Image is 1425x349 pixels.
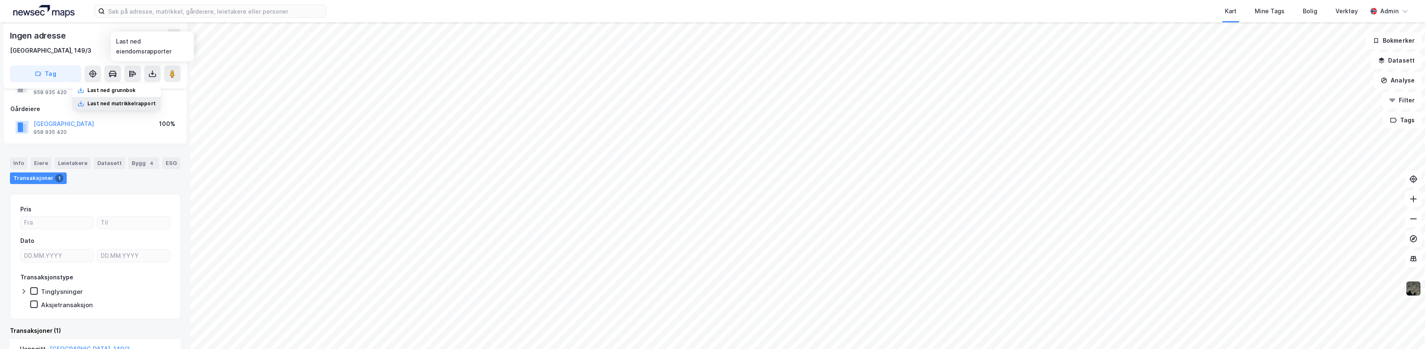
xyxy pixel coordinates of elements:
[1382,92,1422,109] button: Filter
[1225,6,1237,16] div: Kart
[1336,6,1358,16] div: Verktøy
[34,129,67,136] div: 958 935 420
[41,301,93,309] div: Aksjetransaksjon
[162,158,180,169] div: ESG
[128,158,159,169] div: Bygg
[20,272,73,282] div: Transaksjonstype
[10,326,181,336] div: Transaksjoner (1)
[1371,52,1422,69] button: Datasett
[1383,112,1422,128] button: Tags
[1374,72,1422,89] button: Analyse
[1380,6,1398,16] div: Admin
[1303,6,1317,16] div: Bolig
[1384,309,1425,349] iframe: Chat Widget
[97,216,170,229] input: Til
[10,29,67,42] div: Ingen adresse
[20,204,31,214] div: Pris
[1384,309,1425,349] div: Widżet czatu
[41,288,83,296] div: Tinglysninger
[10,172,67,184] div: Transaksjoner
[87,87,135,94] div: Last ned grunnbok
[1366,32,1422,49] button: Bokmerker
[94,158,125,169] div: Datasett
[10,104,180,114] div: Gårdeiere
[21,250,93,262] input: DD.MM.YYYY
[10,158,27,169] div: Info
[147,159,156,167] div: 4
[105,5,326,17] input: Søk på adresse, matrikkel, gårdeiere, leietakere eller personer
[1255,6,1285,16] div: Mine Tags
[87,100,156,107] div: Last ned matrikkelrapport
[55,158,91,169] div: Leietakere
[21,216,93,229] input: Fra
[34,89,67,96] div: 958 935 420
[20,236,34,246] div: Dato
[13,5,75,17] img: logo.a4113a55bc3d86da70a041830d287a7e.svg
[31,158,51,169] div: Eiere
[55,174,63,182] div: 1
[10,46,92,56] div: [GEOGRAPHIC_DATA], 149/3
[1406,281,1421,296] img: 9k=
[159,119,175,129] div: 100%
[97,250,170,262] input: DD.MM.YYYY
[10,65,81,82] button: Tag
